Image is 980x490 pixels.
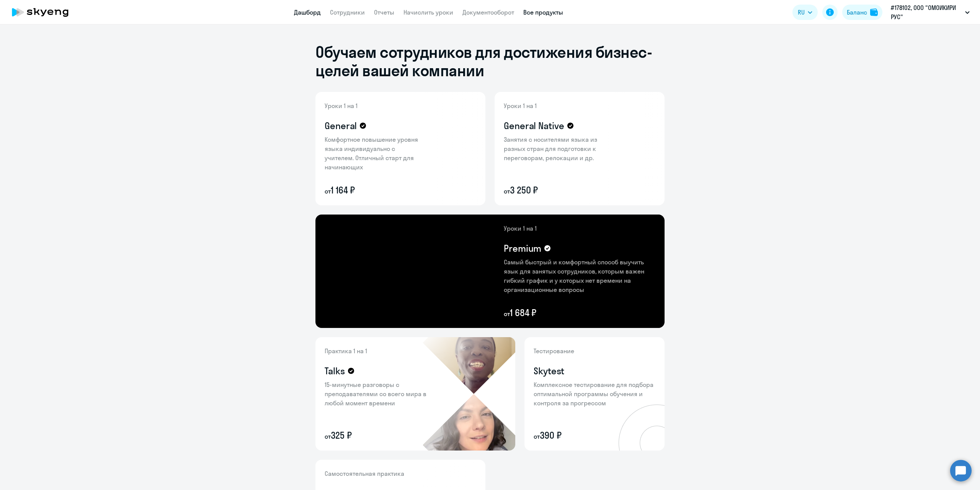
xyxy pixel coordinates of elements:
[315,92,431,205] img: general-content-bg.png
[504,184,603,196] p: 3 250 ₽
[523,8,563,16] a: Все продукты
[504,257,655,294] p: Самый быстрый и комфортный способ выучить язык для занятых сотрудников, которым важен гибкий граф...
[374,8,394,16] a: Отчеты
[325,101,424,110] p: Уроки 1 на 1
[504,135,603,162] p: Занятия с носителями языка из разных стран для подготовки к переговорам, релокации и др.
[534,346,655,356] p: Тестирование
[325,429,432,441] p: 325 ₽
[325,380,432,408] p: 15-минутные разговоры с преподавателями со всего мира в любой момент времени
[870,8,878,16] img: balance
[847,8,867,17] div: Баланс
[504,242,541,254] h4: Premium
[504,310,510,318] small: от
[397,215,665,328] img: premium-content-bg.png
[534,433,540,440] small: от
[325,469,424,478] p: Самостоятельная практика
[842,5,882,20] button: Балансbalance
[504,306,655,319] p: 1 684 ₽
[534,380,655,408] p: Комплексное тестирование для подбора оптимальной программы обучения и контроля за прогрессом
[294,8,321,16] a: Дашборд
[325,187,331,195] small: от
[495,92,615,205] img: general-native-content-bg.png
[325,135,424,172] p: Комфортное повышение уровня языка индивидуально с учителем. Отличный старт для начинающих
[325,346,432,356] p: Практика 1 на 1
[504,224,655,233] p: Уроки 1 на 1
[504,187,510,195] small: от
[798,8,805,17] span: RU
[792,5,818,20] button: RU
[423,337,515,451] img: talks-bg.png
[325,120,357,132] h4: General
[887,3,973,21] button: #178102, ООО "ОМОИКИРИ РУС"
[325,184,424,196] p: 1 164 ₽
[325,433,331,440] small: от
[534,365,564,377] h4: Skytest
[403,8,453,16] a: Начислить уроки
[325,365,345,377] h4: Talks
[462,8,514,16] a: Документооборот
[504,120,564,132] h4: General Native
[504,101,603,110] p: Уроки 1 на 1
[534,429,655,441] p: 390 ₽
[330,8,365,16] a: Сотрудники
[891,3,962,21] p: #178102, ООО "ОМОИКИРИ РУС"
[315,43,665,80] h1: Обучаем сотрудников для достижения бизнес-целей вашей компании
